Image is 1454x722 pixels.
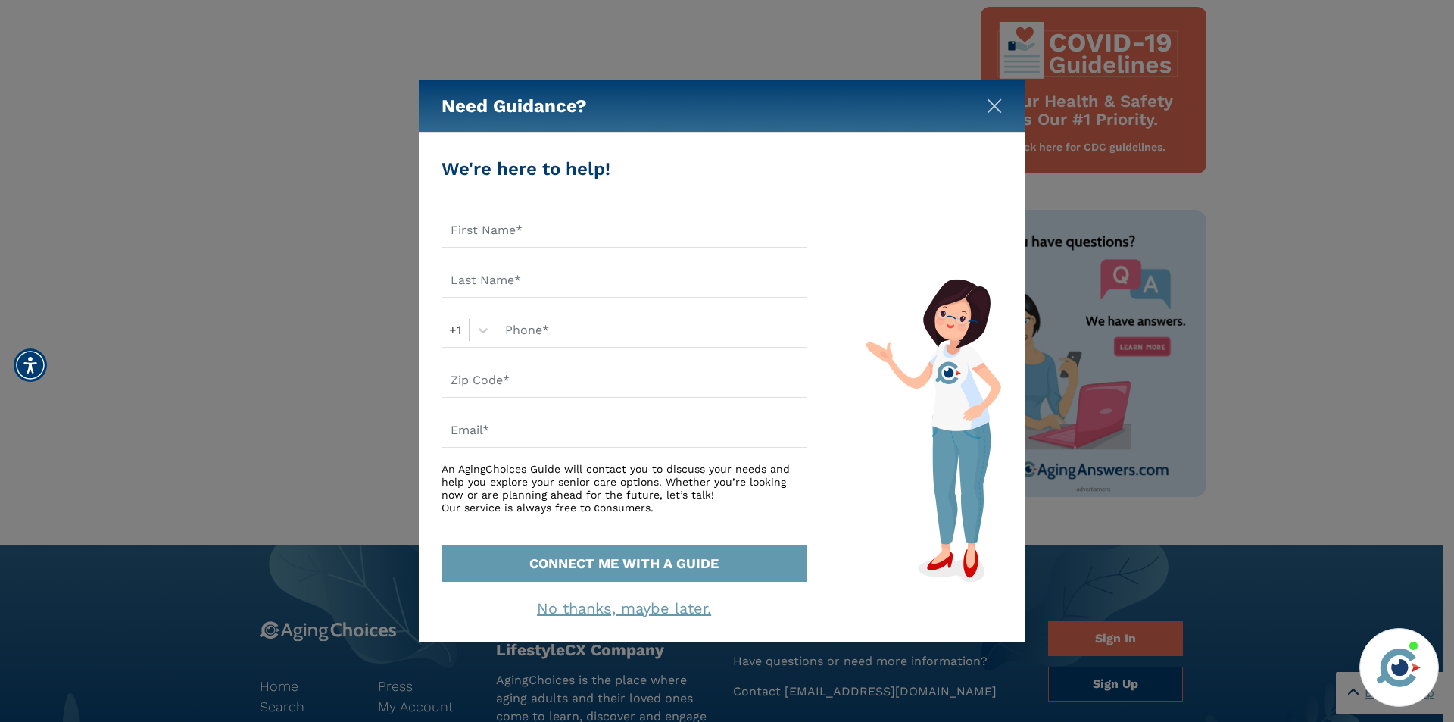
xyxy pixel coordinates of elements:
button: CONNECT ME WITH A GUIDE [442,545,807,582]
img: modal-close.svg [987,98,1002,114]
input: First Name* [442,213,807,248]
input: Phone* [496,313,807,348]
button: Close [987,95,1002,111]
h5: Need Guidance? [442,80,587,133]
img: match-guide-form.svg [865,279,1001,582]
div: An AgingChoices Guide will contact you to discuss your needs and help you explore your senior car... [442,463,807,514]
input: Last Name* [442,263,807,298]
a: No thanks, maybe later. [537,599,711,617]
input: Zip Code* [442,363,807,398]
iframe: iframe [1154,387,1439,619]
div: Accessibility Menu [14,348,47,382]
input: Email* [442,413,807,448]
div: We're here to help! [442,155,807,183]
img: avatar [1373,642,1424,693]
